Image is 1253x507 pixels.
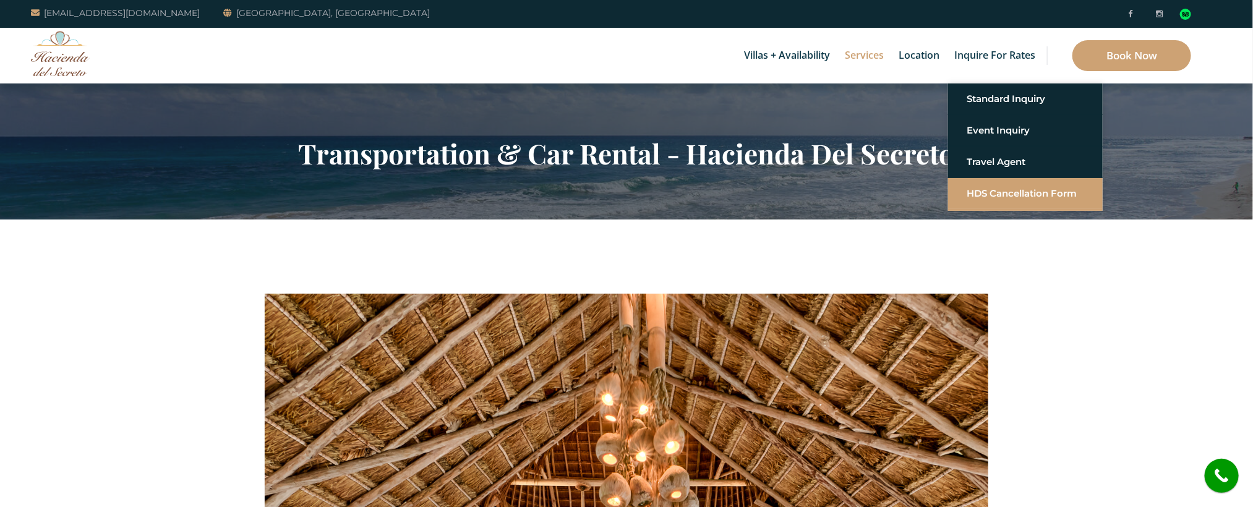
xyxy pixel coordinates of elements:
[1180,9,1191,20] img: Tripadvisor_logomark.svg
[1180,9,1191,20] div: Read traveler reviews on Tripadvisor
[839,28,890,83] a: Services
[1072,40,1191,71] a: Book Now
[967,182,1084,205] a: HDS Cancellation Form
[967,151,1084,173] a: Travel Agent
[31,31,90,76] img: Awesome Logo
[967,119,1084,142] a: Event Inquiry
[948,28,1041,83] a: Inquire for Rates
[1205,459,1239,493] a: call
[1208,462,1236,490] i: call
[223,6,430,20] a: [GEOGRAPHIC_DATA], [GEOGRAPHIC_DATA]
[967,88,1084,110] a: Standard Inquiry
[738,28,836,83] a: Villas + Availability
[892,28,946,83] a: Location
[31,6,200,20] a: [EMAIL_ADDRESS][DOMAIN_NAME]
[265,137,988,169] h2: Transportation & Car Rental - Hacienda Del Secreto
